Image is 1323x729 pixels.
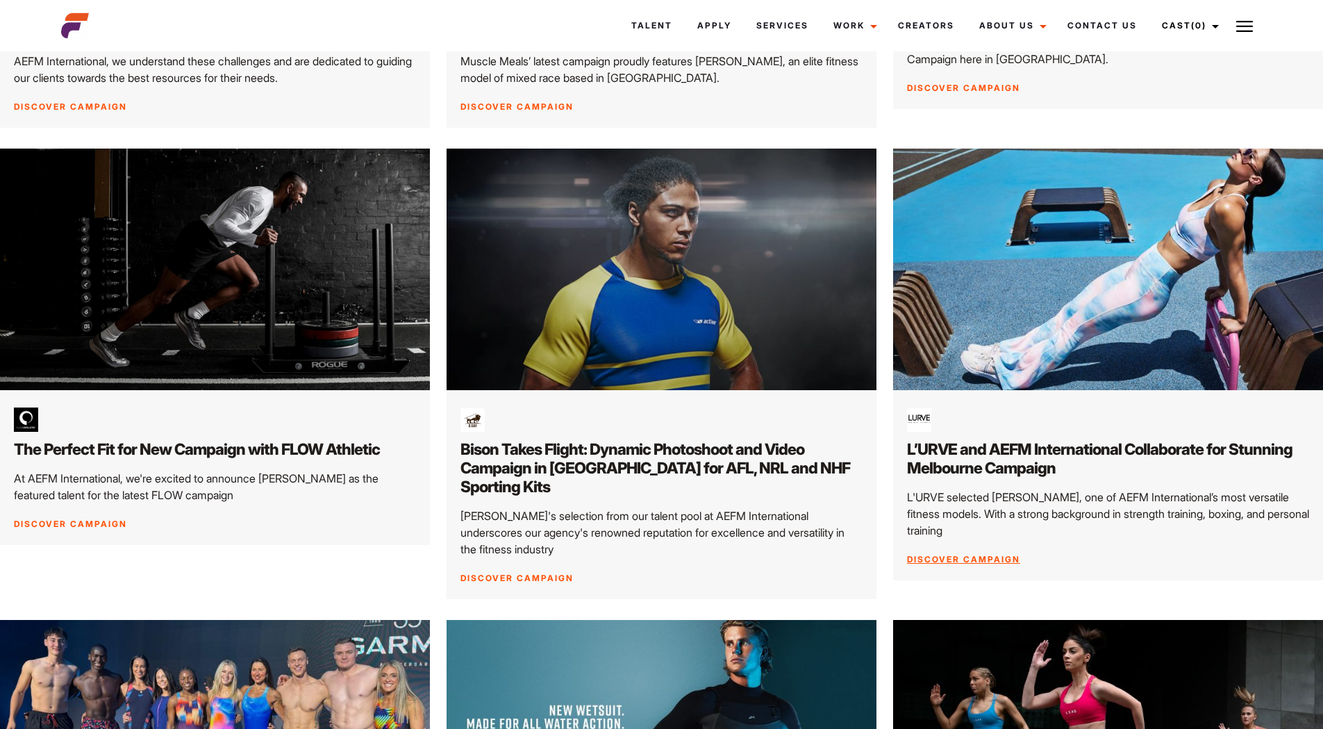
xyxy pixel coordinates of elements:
a: Discover Campaign [14,519,127,529]
h2: Bison Takes Flight: Dynamic Photoshoot and Video Campaign in [GEOGRAPHIC_DATA] for AFL, NRL and N... [460,440,863,496]
img: images 6 [907,408,931,432]
a: Discover Campaign [460,573,574,583]
img: images 9 [14,408,38,432]
p: AEFM International, we understand these challenges and are dedicated to guiding our clients towar... [14,53,416,86]
h2: The Perfect Fit for New Campaign with FLOW Athletic [14,440,416,459]
a: Work [821,7,885,44]
h2: L’URVE and AEFM International Collaborate for Stunning Melbourne Campaign [907,440,1309,478]
a: About Us [967,7,1055,44]
a: Cast(0) [1149,7,1227,44]
img: images 2 [460,408,485,432]
a: Creators [885,7,967,44]
img: Burger icon [1236,18,1253,35]
p: [PERSON_NAME]'s selection from our talent pool at AEFM International underscores our agency's ren... [460,508,863,558]
a: Discover Campaign [907,554,1020,564]
a: Talent [619,7,685,44]
a: Discover Campaign [14,101,127,112]
p: At AEFM International, we're excited to announce [PERSON_NAME] as the featured talent for the lat... [14,470,416,503]
a: Contact Us [1055,7,1149,44]
img: 11 5 [447,149,876,390]
p: L'URVE selected [PERSON_NAME], one of AEFM International’s most versatile fitness models. With a ... [907,489,1309,539]
a: Discover Campaign [460,101,574,112]
a: Services [744,7,821,44]
span: (0) [1191,20,1206,31]
p: Muscle Meals’ latest campaign proudly features [PERSON_NAME], an elite fitness model of mixed rac... [460,53,863,86]
a: Apply [685,7,744,44]
a: Discover Campaign [907,83,1020,93]
img: cropped-aefm-brand-fav-22-square.png [61,12,89,40]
